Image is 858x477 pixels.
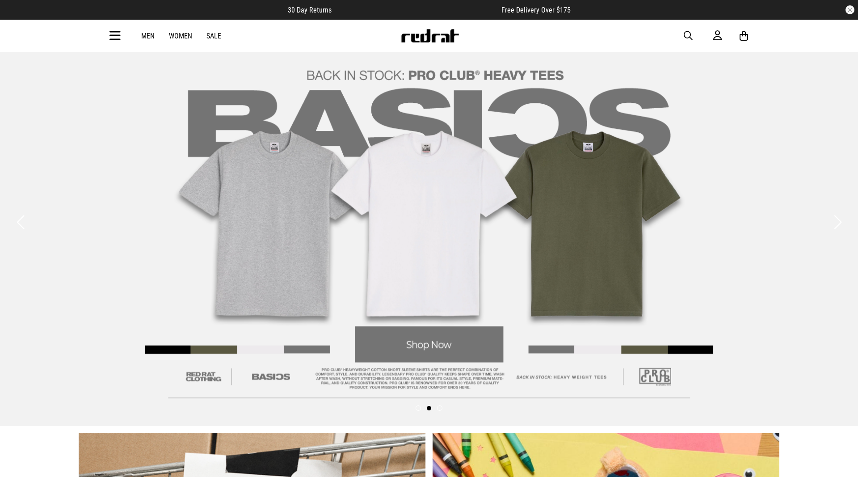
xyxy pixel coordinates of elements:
iframe: Customer reviews powered by Trustpilot [349,5,484,14]
span: Free Delivery Over $175 [501,6,571,14]
img: Redrat logo [400,29,459,42]
button: Previous slide [14,212,26,232]
span: 30 Day Returns [288,6,332,14]
a: Women [169,32,192,40]
a: Men [141,32,155,40]
button: Next slide [832,212,844,232]
a: Sale [206,32,221,40]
